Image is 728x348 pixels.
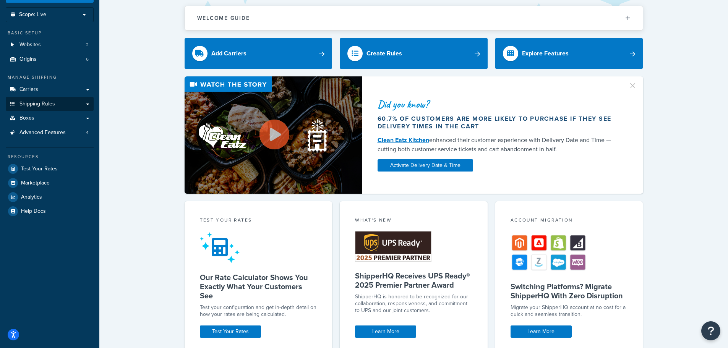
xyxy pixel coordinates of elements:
[6,162,94,176] a: Test Your Rates
[86,56,89,63] span: 6
[6,38,94,52] a: Websites2
[197,15,250,21] h2: Welcome Guide
[701,321,720,340] button: Open Resource Center
[211,48,246,59] div: Add Carriers
[495,38,643,69] a: Explore Features
[6,97,94,111] a: Shipping Rules
[522,48,569,59] div: Explore Features
[340,38,488,69] a: Create Rules
[378,136,429,144] a: Clean Eatz Kitchen
[19,129,66,136] span: Advanced Features
[511,325,572,338] a: Learn More
[366,48,402,59] div: Create Rules
[185,38,332,69] a: Add Carriers
[19,56,37,63] span: Origins
[200,304,317,318] div: Test your configuration and get in-depth detail on how your rates are being calculated.
[6,111,94,125] a: Boxes
[185,6,643,30] button: Welcome Guide
[19,86,38,93] span: Carriers
[200,273,317,300] h5: Our Rate Calculator Shows You Exactly What Your Customers See
[200,325,261,338] a: Test Your Rates
[6,74,94,81] div: Manage Shipping
[355,293,472,314] p: ShipperHQ is honored to be recognized for our collaboration, responsiveness, and commitment to UP...
[86,129,89,136] span: 4
[6,83,94,97] a: Carriers
[6,176,94,190] a: Marketplace
[200,217,317,225] div: Test your rates
[6,52,94,66] li: Origins
[19,11,46,18] span: Scope: Live
[6,126,94,140] li: Advanced Features
[21,194,42,201] span: Analytics
[355,217,472,225] div: What's New
[19,101,55,107] span: Shipping Rules
[6,154,94,160] div: Resources
[21,166,58,172] span: Test Your Rates
[511,304,628,318] div: Migrate your ShipperHQ account at no cost for a quick and seamless transition.
[86,42,89,48] span: 2
[511,217,628,225] div: Account Migration
[185,76,362,194] img: Video thumbnail
[19,42,41,48] span: Websites
[378,136,619,154] div: enhanced their customer experience with Delivery Date and Time — cutting both customer service ti...
[378,115,619,130] div: 60.7% of customers are more likely to purchase if they see delivery times in the cart
[21,208,46,215] span: Help Docs
[355,271,472,290] h5: ShipperHQ Receives UPS Ready® 2025 Premier Partner Award
[6,190,94,204] a: Analytics
[21,180,50,186] span: Marketplace
[511,282,628,300] h5: Switching Platforms? Migrate ShipperHQ With Zero Disruption
[6,38,94,52] li: Websites
[6,52,94,66] a: Origins6
[378,159,473,172] a: Activate Delivery Date & Time
[378,99,619,110] div: Did you know?
[19,115,34,121] span: Boxes
[6,30,94,36] div: Basic Setup
[355,325,416,338] a: Learn More
[6,126,94,140] a: Advanced Features4
[6,204,94,218] a: Help Docs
